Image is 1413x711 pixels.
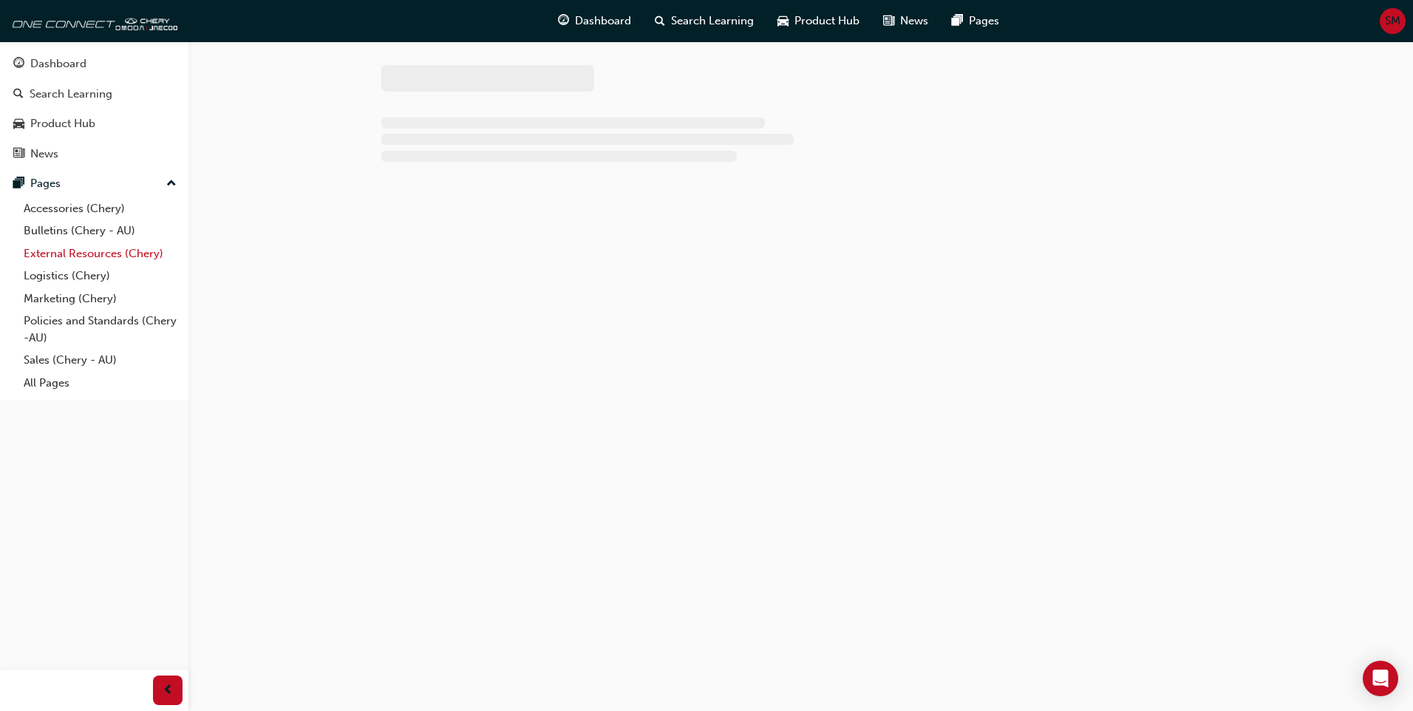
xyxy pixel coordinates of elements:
div: Dashboard [30,55,86,72]
a: Logistics (Chery) [18,265,183,288]
span: Product Hub [794,13,859,30]
div: Pages [30,175,61,192]
div: Product Hub [30,115,95,132]
a: pages-iconPages [940,6,1011,36]
span: guage-icon [13,58,24,71]
span: news-icon [13,148,24,161]
button: DashboardSearch LearningProduct HubNews [6,47,183,170]
div: Open Intercom Messenger [1363,661,1398,696]
span: SM [1385,13,1400,30]
button: SM [1380,8,1406,34]
div: News [30,146,58,163]
span: pages-icon [13,177,24,191]
a: Sales (Chery - AU) [18,349,183,372]
a: Marketing (Chery) [18,288,183,310]
a: Policies and Standards (Chery -AU) [18,310,183,349]
span: search-icon [655,12,665,30]
span: Dashboard [575,13,631,30]
a: news-iconNews [871,6,940,36]
span: Pages [969,13,999,30]
a: External Resources (Chery) [18,242,183,265]
button: Pages [6,170,183,197]
span: news-icon [883,12,894,30]
span: car-icon [13,118,24,131]
span: prev-icon [163,681,174,700]
a: search-iconSearch Learning [643,6,766,36]
a: car-iconProduct Hub [766,6,871,36]
span: guage-icon [558,12,569,30]
a: Bulletins (Chery - AU) [18,220,183,242]
a: guage-iconDashboard [546,6,643,36]
span: News [900,13,928,30]
a: Accessories (Chery) [18,197,183,220]
span: up-icon [166,174,177,194]
span: Search Learning [671,13,754,30]
a: All Pages [18,372,183,395]
div: Search Learning [30,86,112,103]
a: Dashboard [6,50,183,78]
a: Search Learning [6,81,183,108]
span: pages-icon [952,12,963,30]
a: News [6,140,183,168]
span: car-icon [777,12,789,30]
a: Product Hub [6,110,183,137]
span: search-icon [13,88,24,101]
img: oneconnect [7,6,177,35]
